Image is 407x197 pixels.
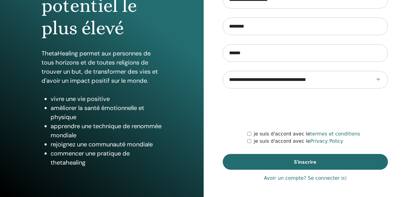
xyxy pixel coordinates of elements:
li: commencer une pratique de thetahealing [51,149,162,167]
li: améliorer la santé émotionnelle et physique [51,103,162,122]
a: Privacy Policy [310,138,343,144]
label: je suis d'accord avec le [254,138,343,145]
li: vivre une vie positive [51,94,162,103]
button: S'inscrire [223,154,388,170]
p: ThetaHealing permet aux personnes de tous horizons et de toutes religions de trouver un but, de t... [42,49,162,85]
iframe: reCAPTCHA [259,98,351,121]
span: S'inscrire [294,159,316,165]
li: apprendre une technique de renommée mondiale [51,122,162,140]
label: je suis d'accord avec le [254,130,360,138]
a: termes et conditions [310,131,360,137]
li: rejoignez une communauté mondiale [51,140,162,149]
a: Avoir un compte? Se connecter ici [264,175,347,182]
